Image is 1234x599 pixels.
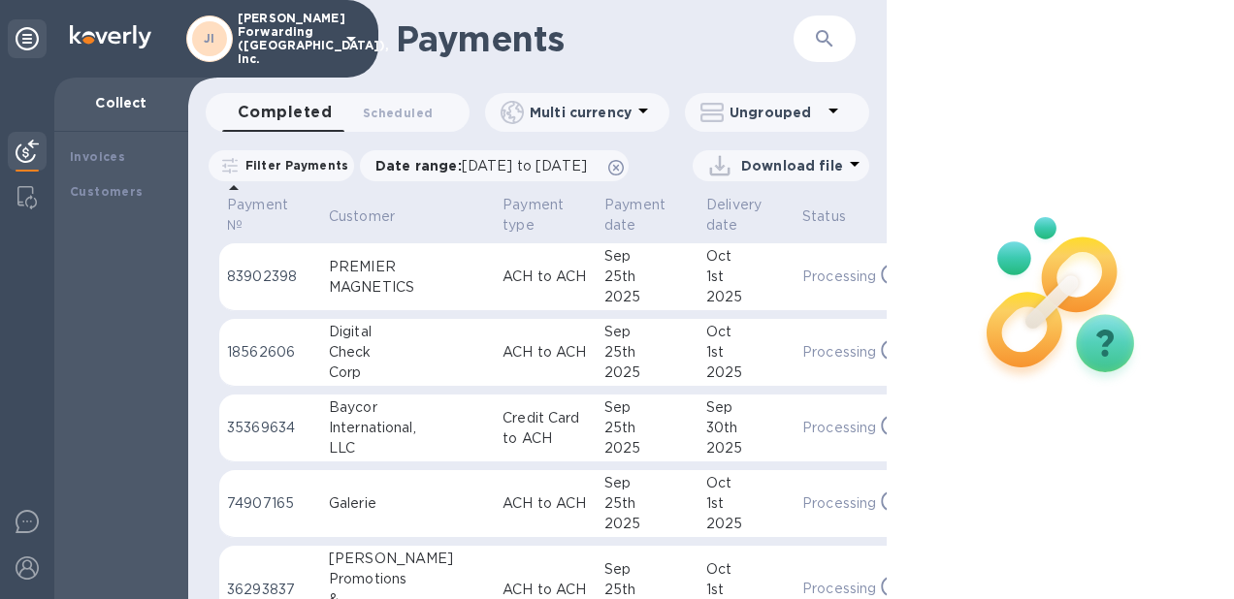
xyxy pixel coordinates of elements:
div: Sep [604,397,691,418]
p: Payment type [503,195,564,236]
div: [PERSON_NAME] [329,549,487,569]
div: Oct [706,322,787,342]
div: 25th [604,342,691,363]
p: Date range : [375,156,597,175]
p: Customer [329,206,395,227]
div: Unpin categories [8,19,47,58]
div: Baycor [329,397,487,418]
div: 2025 [706,287,787,307]
p: Delivery date [706,195,762,236]
p: Multi currency [530,103,632,122]
p: Ungrouped [730,103,822,122]
div: International, [329,418,487,438]
p: Payment № [227,195,288,236]
p: 18562606 [227,342,313,363]
div: Promotions [329,569,487,589]
b: Invoices [70,149,125,164]
p: 74907165 [227,493,313,514]
p: 83902398 [227,267,313,287]
p: Processing [802,267,876,287]
p: Credit Card to ACH [503,408,589,449]
div: 2025 [604,438,691,458]
div: Sep [604,246,691,267]
div: 1st [706,493,787,514]
div: 1st [706,267,787,287]
div: Sep [604,322,691,342]
div: Galerie [329,493,487,514]
span: Payment date [604,195,691,236]
div: 2025 [604,287,691,307]
div: 30th [706,418,787,438]
p: [PERSON_NAME] Forwarding ([GEOGRAPHIC_DATA]), Inc. [238,12,335,66]
b: JI [204,31,215,46]
div: Sep [706,397,787,418]
div: 2025 [706,363,787,383]
p: Status [802,206,846,227]
div: Oct [706,473,787,493]
span: Customer [329,206,420,227]
p: Processing [802,418,876,438]
p: 35369634 [227,418,313,438]
div: Check [329,342,487,363]
div: Sep [604,559,691,580]
div: 2025 [604,363,691,383]
div: 25th [604,418,691,438]
p: Payment date [604,195,666,236]
div: Date range:[DATE] to [DATE] [360,150,629,181]
p: Filter Payments [238,157,348,173]
span: Payment type [503,195,589,236]
div: 2025 [604,514,691,534]
p: Collect [70,93,173,112]
p: Processing [802,493,876,514]
p: Processing [802,579,876,599]
div: Oct [706,246,787,267]
span: Status [802,206,871,227]
div: 25th [604,267,691,287]
p: Processing [802,342,876,363]
div: 25th [604,493,691,514]
span: Completed [238,99,332,126]
p: ACH to ACH [503,267,589,287]
p: Download file [741,156,843,175]
p: ACH to ACH [503,342,589,363]
div: Oct [706,559,787,580]
div: 2025 [706,438,787,458]
div: 2025 [706,514,787,534]
b: Customers [70,184,144,199]
div: LLC [329,438,487,458]
span: Scheduled [363,103,433,123]
div: 1st [706,342,787,363]
span: [DATE] to [DATE] [462,158,587,173]
h1: Payments [396,18,794,59]
div: Digital [329,322,487,342]
span: Payment № [227,195,313,236]
span: Delivery date [706,195,787,236]
div: Sep [604,473,691,493]
div: PREMIER [329,257,487,277]
div: MAGNETICS [329,277,487,298]
p: ACH to ACH [503,493,589,514]
img: Logo [70,25,151,48]
div: Corp [329,363,487,383]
